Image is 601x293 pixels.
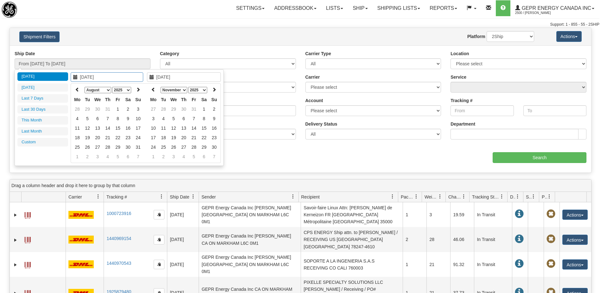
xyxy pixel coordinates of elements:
[167,252,199,277] td: [DATE]
[321,0,348,16] a: Lists
[515,259,524,268] span: In Transit
[556,31,582,42] button: Actions
[562,259,588,270] button: Actions
[123,152,133,161] td: 6
[199,95,209,104] th: Sa
[425,0,462,16] a: Reports
[158,104,169,114] td: 28
[154,260,164,269] button: Copy to clipboard
[403,252,426,277] td: 1
[123,104,133,114] td: 2
[448,194,462,200] span: Charge
[72,114,82,123] td: 4
[154,210,164,219] button: Copy to clipboard
[24,259,31,269] a: Label
[167,227,199,252] td: [DATE]
[458,191,469,202] a: Charge filter column settings
[209,142,219,152] td: 30
[113,114,123,123] td: 8
[209,123,219,133] td: 16
[154,235,164,244] button: Copy to clipboard
[123,95,133,104] th: Sa
[160,50,179,57] label: Category
[12,212,19,218] a: Expand
[68,194,82,200] span: Carrier
[133,133,143,142] td: 24
[10,179,591,192] div: grid grouping header
[15,50,35,57] label: Ship Date
[103,152,113,161] td: 4
[520,5,591,11] span: GEPR Energy Canada Inc
[425,194,438,200] span: Weight
[348,0,372,16] a: Ship
[526,194,531,200] span: Shipment Issues
[103,104,113,114] td: 31
[113,133,123,142] td: 22
[562,210,588,220] button: Actions
[547,259,555,268] span: Pickup Not Assigned
[158,123,169,133] td: 11
[189,152,199,161] td: 5
[562,235,588,245] button: Actions
[305,97,323,104] label: Account
[12,262,19,268] a: Expand
[169,152,179,161] td: 3
[103,95,113,104] th: Th
[169,114,179,123] td: 5
[72,123,82,133] td: 11
[199,114,209,123] td: 8
[188,191,199,202] a: Ship Date filter column settings
[72,95,82,104] th: Mo
[17,127,68,136] li: Last Month
[106,261,131,266] a: 1440970543
[189,95,199,104] th: Fr
[401,194,414,200] span: Packages
[148,133,158,142] td: 17
[467,33,485,40] label: Platform
[474,252,512,277] td: In Transit
[179,142,189,152] td: 27
[93,114,103,123] td: 6
[301,252,403,277] td: SOPORTE A LA INGENIERIA S.A.S RECEIVING CO CALI 760003
[103,142,113,152] td: 28
[148,95,158,104] th: Mo
[82,142,93,152] td: 26
[106,236,131,241] a: 1440969154
[301,227,403,252] td: CPS ENERGY Ship attn. to [PERSON_NAME] / RECEIVING US [GEOGRAPHIC_DATA] [GEOGRAPHIC_DATA] 78247-4610
[17,105,68,114] li: Last 30 Days
[113,142,123,152] td: 29
[113,95,123,104] th: Fr
[169,123,179,133] td: 12
[133,95,143,104] th: Su
[93,142,103,152] td: 27
[209,114,219,123] td: 9
[474,202,512,227] td: In Transit
[515,210,524,218] span: In Transit
[586,114,600,179] iframe: chat widget
[199,227,301,252] td: GEPR Energy Canada Inc [PERSON_NAME] CA ON MARKHAM L6C 0M1
[451,50,469,57] label: Location
[133,114,143,123] td: 10
[106,194,127,200] span: Tracking #
[450,202,474,227] td: 19.59
[305,121,337,127] label: Delivery Status
[158,95,169,104] th: Tu
[179,95,189,104] th: Th
[169,142,179,152] td: 26
[148,142,158,152] td: 24
[179,123,189,133] td: 13
[72,152,82,161] td: 1
[82,114,93,123] td: 5
[156,191,167,202] a: Tracking # filter column settings
[301,194,320,200] span: Recipient
[2,2,17,18] img: logo2500.jpg
[305,50,331,57] label: Carrier Type
[301,202,403,227] td: Savoir-faire Linux Attn: [PERSON_NAME] de Kerneizon FR [GEOGRAPHIC_DATA] Métropolitaine [GEOGRAPH...
[189,114,199,123] td: 7
[133,123,143,133] td: 17
[82,95,93,104] th: Tu
[426,227,450,252] td: 28
[523,105,586,116] input: To
[493,152,586,163] input: Search
[179,152,189,161] td: 4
